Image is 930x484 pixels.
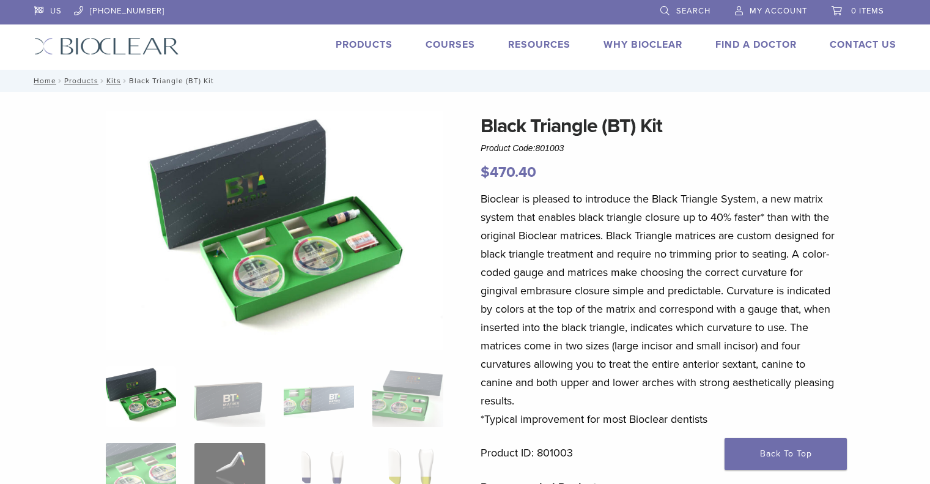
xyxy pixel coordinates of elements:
a: Courses [426,39,475,51]
span: 801003 [536,143,564,153]
span: / [121,78,129,84]
a: Kits [106,76,121,85]
nav: Black Triangle (BT) Kit [25,70,906,92]
p: Bioclear is pleased to introduce the Black Triangle System, a new matrix system that enables blac... [481,190,840,428]
h1: Black Triangle (BT) Kit [481,111,840,141]
img: Intro Black Triangle Kit-6 - Copy [106,111,443,350]
a: Resources [508,39,570,51]
span: 0 items [851,6,884,16]
a: Products [336,39,393,51]
span: $ [481,163,490,181]
span: / [56,78,64,84]
span: / [98,78,106,84]
a: Back To Top [725,438,847,470]
a: Why Bioclear [603,39,682,51]
span: Product Code: [481,143,564,153]
img: Intro-Black-Triangle-Kit-6-Copy-e1548792917662-324x324.jpg [106,366,176,427]
bdi: 470.40 [481,163,536,181]
span: My Account [750,6,807,16]
a: Contact Us [830,39,896,51]
img: Black Triangle (BT) Kit - Image 3 [284,366,354,427]
p: Product ID: 801003 [481,444,840,462]
img: Black Triangle (BT) Kit - Image 4 [372,366,443,427]
a: Find A Doctor [715,39,797,51]
img: Bioclear [34,37,179,55]
a: Products [64,76,98,85]
img: Black Triangle (BT) Kit - Image 2 [194,366,265,427]
a: Home [30,76,56,85]
span: Search [676,6,710,16]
